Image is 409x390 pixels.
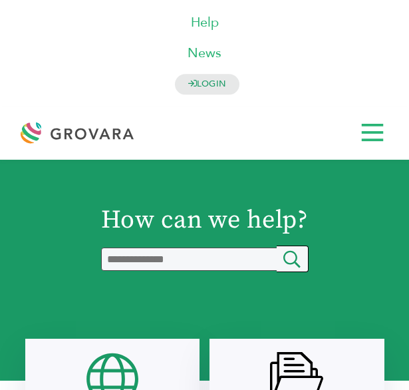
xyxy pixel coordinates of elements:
a: News [188,47,221,61]
span: Help [191,13,219,31]
h1: How can we help? [25,176,384,239]
span: News [188,44,221,62]
a: Help [191,16,219,31]
a: LOGIN [175,74,240,95]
